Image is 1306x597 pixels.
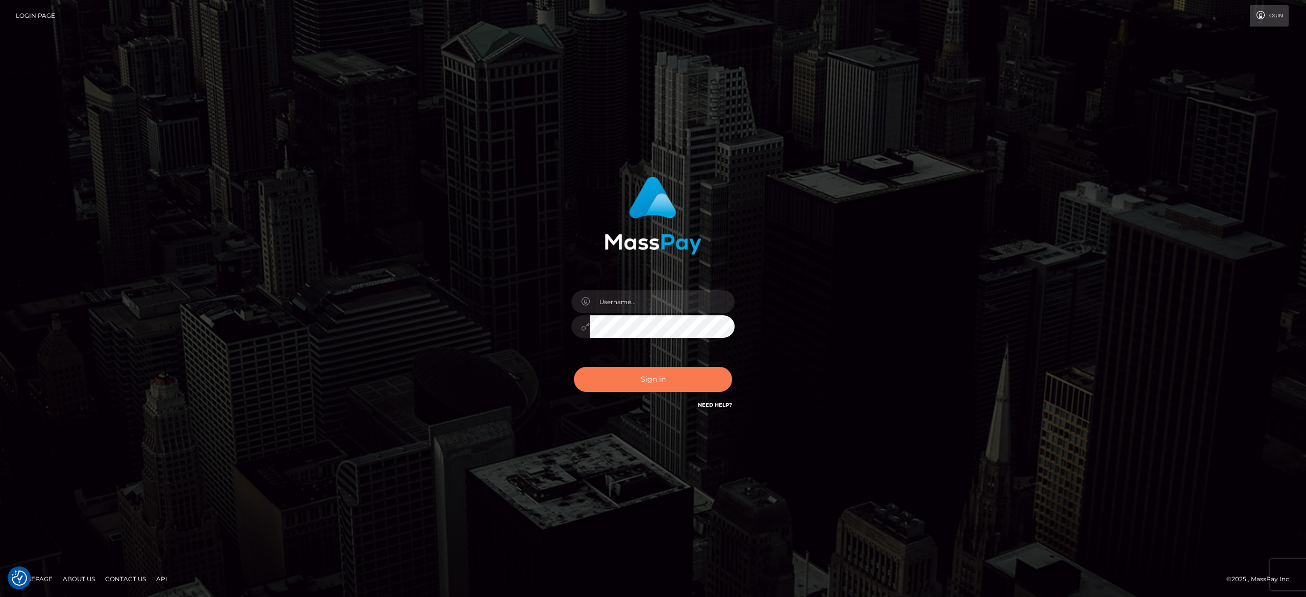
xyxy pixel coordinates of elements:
a: Login [1250,5,1289,27]
a: Need Help? [698,402,732,408]
a: Login Page [16,5,55,27]
input: Username... [590,290,735,313]
a: Contact Us [101,571,150,587]
a: API [152,571,171,587]
img: MassPay Login [605,177,701,255]
a: Homepage [11,571,57,587]
img: Revisit consent button [12,570,27,586]
button: Sign in [574,367,732,392]
a: About Us [59,571,99,587]
button: Consent Preferences [12,570,27,586]
div: © 2025 , MassPay Inc. [1226,574,1298,585]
